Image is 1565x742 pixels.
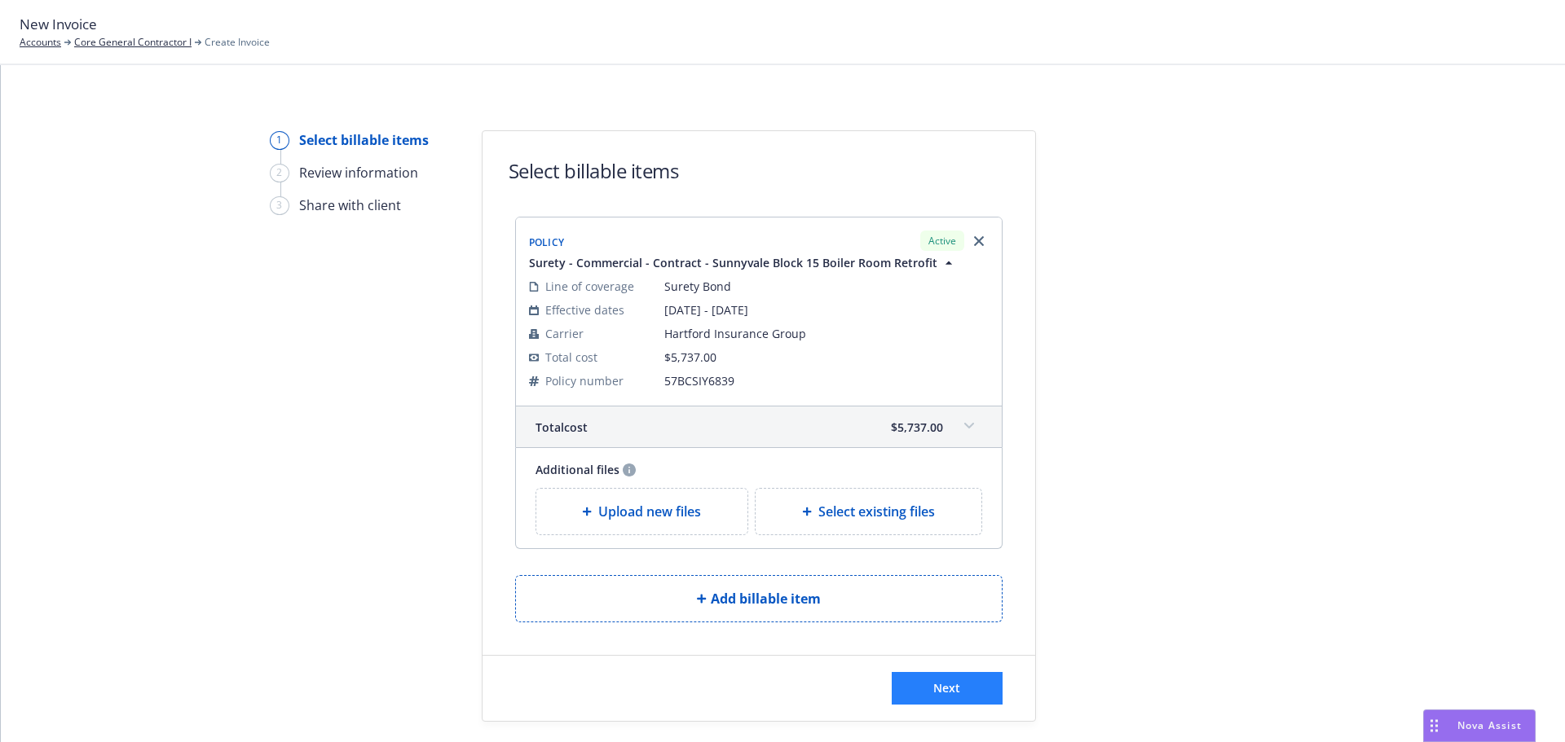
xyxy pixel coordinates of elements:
[74,35,192,50] a: Core General Contractor I
[545,372,624,389] span: Policy number
[969,231,989,251] a: Remove browser
[545,301,624,318] span: Effective dates
[270,164,289,182] div: 2
[664,325,989,342] span: Hartford Insurance Group
[20,14,97,35] span: New Invoice
[545,325,584,342] span: Carrier
[536,419,588,436] span: Total cost
[755,488,982,535] div: Select existing files
[1457,718,1522,732] span: Nova Assist
[933,680,960,696] span: Next
[664,372,989,389] span: 57BCSIY6839
[664,349,716,365] span: $5,737.00
[545,349,597,366] span: Total cost
[509,157,679,184] h1: Select billable items
[920,231,964,251] div: Active
[299,195,401,215] div: Share with client
[270,131,289,150] div: 1
[892,672,1003,705] button: Next
[20,35,61,50] a: Accounts
[818,502,935,521] span: Select existing files
[536,461,619,478] span: Additional files
[205,35,270,50] span: Create Invoice
[545,278,634,295] span: Line of coverage
[270,196,289,215] div: 3
[536,488,749,535] div: Upload new files
[891,419,943,436] span: $5,737.00
[529,235,565,249] span: Policy
[598,502,701,521] span: Upload new files
[664,301,989,318] span: [DATE] - [DATE]
[529,254,937,271] span: Surety - Commercial - Contract - Sunnyvale Block 15 Boiler Room Retrofit
[711,589,821,608] span: Add billable item
[516,406,1002,447] div: Totalcost$5,737.00
[1423,709,1536,742] button: Nova Assist
[299,163,418,182] div: Review information
[515,575,1003,622] button: Add billable item
[299,130,429,150] div: Select billable items
[664,278,989,295] span: Surety Bond
[1424,710,1444,741] div: Drag to move
[529,254,957,271] button: Surety - Commercial - Contract - Sunnyvale Block 15 Boiler Room Retrofit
